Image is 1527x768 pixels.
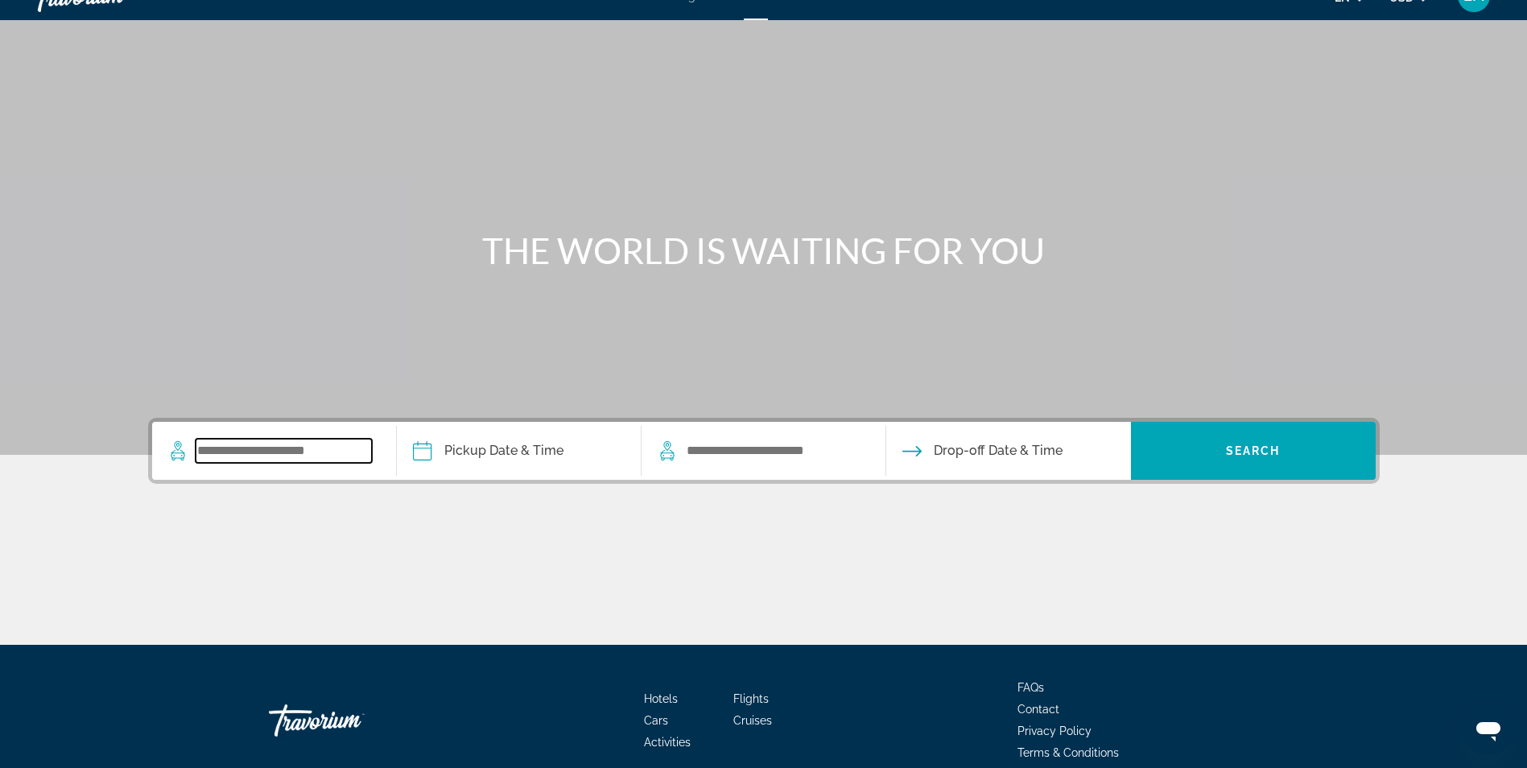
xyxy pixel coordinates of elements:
[934,440,1063,462] span: Drop-off Date & Time
[1131,422,1376,480] button: Search
[644,736,691,749] a: Activities
[269,696,430,745] a: Travorium
[1017,681,1044,694] a: FAQs
[1017,746,1119,759] a: Terms & Conditions
[413,422,563,480] button: Pickup date
[644,692,678,705] a: Hotels
[902,422,1063,480] button: Drop-off date
[1226,444,1281,457] span: Search
[1017,725,1092,737] a: Privacy Policy
[462,229,1066,271] h1: THE WORLD IS WAITING FOR YOU
[1463,704,1514,755] iframe: Button to launch messaging window
[733,692,769,705] a: Flights
[733,714,772,727] a: Cruises
[1017,703,1059,716] a: Contact
[152,422,1376,480] div: Search widget
[644,714,668,727] a: Cars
